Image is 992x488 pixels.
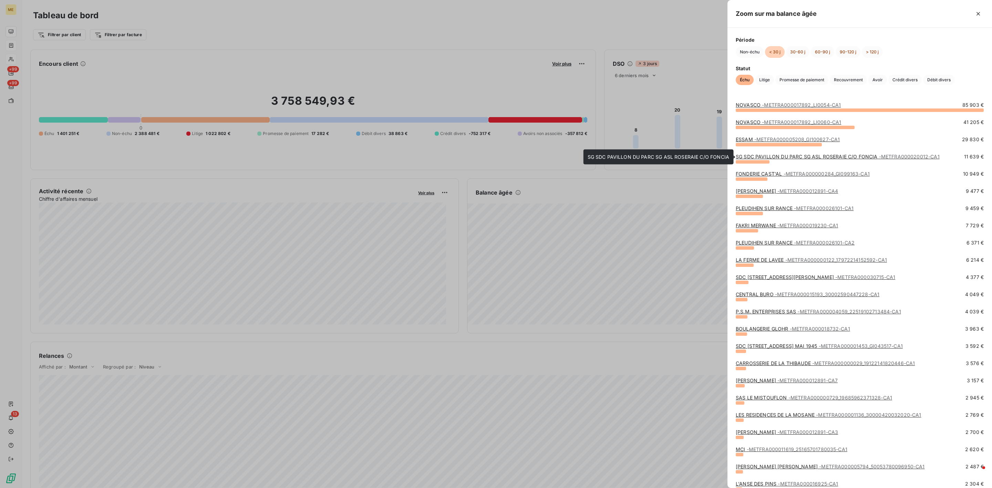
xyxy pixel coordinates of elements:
[777,429,838,435] span: - METFRA000012891-CA3
[762,119,841,125] span: - METFRA000017892_LI0060-CA1
[788,395,892,401] span: - METFRA000000729_19685962371328-CA1
[965,412,984,418] span: 2 769 €
[775,291,879,297] span: - METFRA000015193_30002590447228-CA1
[819,343,903,349] span: - METFRA000001453_GI043517-CA1
[765,46,785,58] button: < 30 j
[879,154,940,159] span: - METFRA000020012-CA1
[736,240,855,246] a: PLEUDIHEN SUR RANCE
[736,46,764,58] button: Non-échu
[868,75,887,85] button: Avoir
[830,75,867,85] button: Recouvrement
[736,188,838,194] a: [PERSON_NAME]
[965,463,984,470] span: 2 487 €
[888,75,922,85] button: Crédit divers
[736,222,838,228] a: FAKRI MERWANE
[777,222,838,228] span: - METFRA000019230-CA1
[754,136,840,142] span: - METFRA000005208_GI100627-CA1
[777,188,838,194] span: - METFRA000012891-CA4
[736,360,915,366] a: CARROSSERIE DE LA THIBAUDE
[588,154,730,160] span: SG SDC PAVILLON DU PARC SG ASL ROSERAIE C/O FONCIA
[785,257,887,263] span: - METFRA000000122_17972214152592-CA1
[967,239,984,246] span: 6 371 €
[965,480,984,487] span: 2 304 €
[736,377,838,383] a: [PERSON_NAME]
[736,343,903,349] a: SDC [STREET_ADDRESS] MAI 1945
[736,205,854,211] a: PLEUDIHEN SUR RANCE
[736,36,984,43] span: Période
[755,75,774,85] button: Litige
[736,309,901,314] a: P.S.M. ENTERPRISES SAS
[790,326,850,332] span: - METFRA000018732-CA1
[797,309,901,314] span: - METFRA000004059_22519102713484-CA1
[747,446,847,452] span: - METFRA000011619_25165701780035-CA1
[835,274,895,280] span: - METFRA000030715-CA1
[965,446,984,453] span: 2 620 €
[736,65,984,72] span: Statut
[812,360,915,366] span: - METFRA000000029_19122141820446-CA1
[965,325,984,332] span: 3 963 €
[736,291,879,297] a: CENTRAL BURO
[736,274,895,280] a: SDC [STREET_ADDRESS][PERSON_NAME]
[965,205,984,212] span: 9 459 €
[736,75,754,85] button: Échu
[736,481,838,487] a: L'ANSE DES PINS
[836,46,860,58] button: 90-120 j
[965,394,984,401] span: 2 945 €
[966,257,984,263] span: 6 214 €
[736,429,838,435] a: [PERSON_NAME]
[778,481,838,487] span: - METFRA000016925-CA1
[966,274,984,281] span: 4 377 €
[736,171,870,177] a: FONDERIE CAST'AL
[736,9,817,19] h5: Zoom sur ma balance âgée
[966,222,984,229] span: 7 729 €
[963,119,984,126] span: 41 205 €
[966,360,984,367] span: 3 576 €
[962,102,984,108] span: 85 903 €
[965,291,984,298] span: 4 049 €
[811,46,834,58] button: 60-90 j
[862,46,883,58] button: > 120 j
[966,188,984,195] span: 9 477 €
[736,412,921,418] a: LES RESIDENCES DE LA MOSANE
[819,464,924,469] span: - METFRA000005794_50053780096950-CA1
[736,464,924,469] a: [PERSON_NAME] [PERSON_NAME]
[736,136,840,142] a: ESSAM
[794,205,854,211] span: - METFRA000026101-CA1
[964,153,984,160] span: 11 639 €
[969,465,985,481] iframe: Intercom live chat
[736,257,887,263] a: LA FERME DE LAVEE
[794,240,855,246] span: - METFRA000026101-CA2
[775,75,828,85] button: Promesse de paiement
[762,102,841,108] span: - METFRA000017892_LI0054-CA1
[736,119,841,125] a: NOVASCO
[923,75,955,85] button: Débit divers
[965,308,984,315] span: 4 039 €
[962,136,984,143] span: 29 830 €
[736,154,940,159] a: SG SDC PAVILLON DU PARC SG ASL ROSERAIE C/O FONCIA
[816,412,921,418] span: - METFRA000001136_30000420032020-CA1
[784,171,870,177] span: - METFRA000000284_GI099163-CA1
[736,326,850,332] a: BOULANGERIE GLOHR
[736,102,841,108] a: NOVASCO
[786,46,809,58] button: 30-60 j
[777,377,838,383] span: - METFRA000012891-CA7
[965,343,984,350] span: 3 592 €
[736,446,847,452] a: MCI
[965,429,984,436] span: 2 700 €
[736,395,892,401] a: SAS LE MISTOUFLON
[963,170,984,177] span: 10 949 €
[967,377,984,384] span: 3 157 €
